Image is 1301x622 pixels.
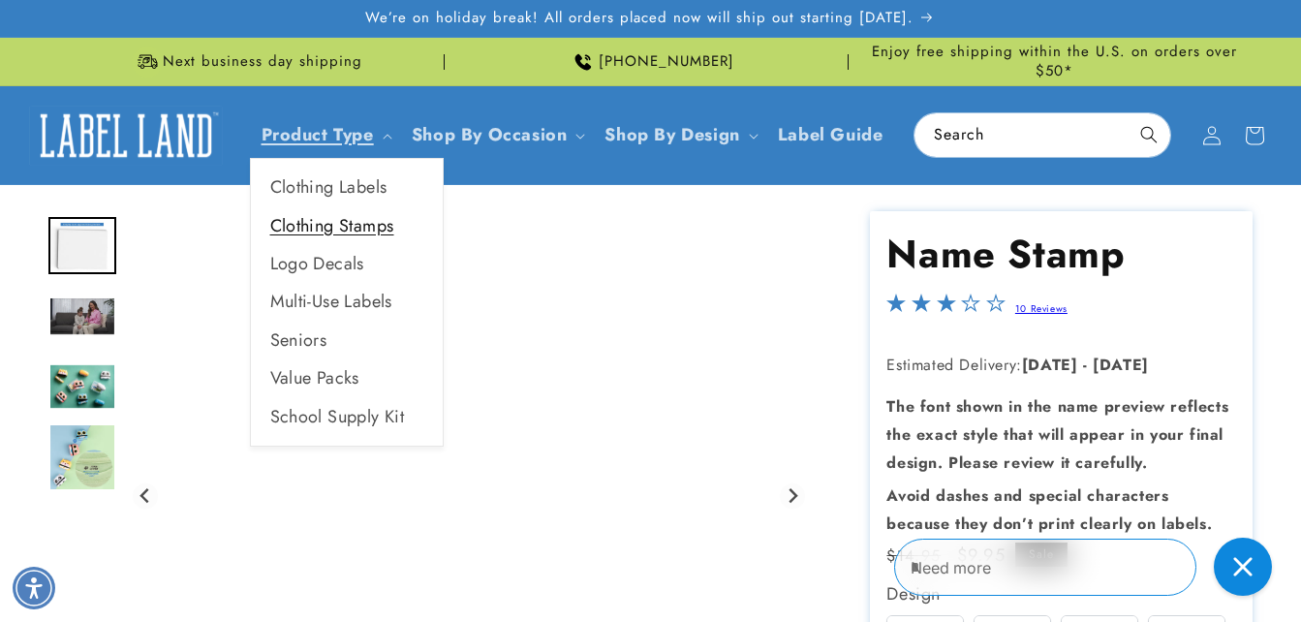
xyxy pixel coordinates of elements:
div: Go to slide 5 [48,423,116,491]
strong: The font shown in the name preview reflects the exact style that will appear in your final design... [886,395,1228,474]
a: Value Packs [251,359,443,397]
iframe: Gorgias Floating Chat [894,531,1282,603]
a: Shop By Design [604,122,739,147]
div: Go to slide 2 [48,211,116,279]
strong: Avoid dashes and special characters because they don’t print clearly on labels. [886,484,1212,535]
p: Estimated Delivery: [886,352,1235,380]
a: Label Guide [766,112,895,158]
summary: Shop By Occasion [400,112,594,158]
a: Clothing Labels [251,169,443,206]
a: School Supply Kit [251,398,443,436]
button: Next slide [780,483,806,510]
img: Label Land [29,106,223,166]
a: Seniors [251,322,443,359]
span: Next business day shipping [163,52,362,72]
s: $14.95 [886,544,941,568]
div: Announcement [856,38,1253,85]
span: We’re on holiday break! All orders placed now will ship out starting [DATE]. [365,9,914,28]
span: 3.1-star overall rating [886,298,1005,321]
span: Enjoy free shipping within the U.S. on orders over $50* [856,43,1253,80]
div: Announcement [48,38,445,85]
div: Go to slide 4 [48,353,116,420]
div: Design [886,578,1235,609]
div: Accessibility Menu [13,567,55,609]
a: Clothing Stamps [251,207,443,245]
summary: Shop By Design [593,112,765,158]
span: [PHONE_NUMBER] [599,52,734,72]
h1: Name Stamp [886,229,1235,279]
a: Multi-Use Labels [251,283,443,321]
span: Shop By Occasion [412,124,568,146]
img: null [48,423,116,491]
div: Announcement [452,38,849,85]
a: Product Type [262,122,374,147]
a: Label Land [22,98,231,172]
strong: [DATE] [1022,354,1078,376]
img: null [48,296,116,336]
strong: [DATE] [1093,354,1149,376]
strong: - [1083,354,1088,376]
summary: Product Type [250,112,400,158]
div: Go to slide 3 [48,282,116,350]
a: Logo Decals [251,245,443,283]
img: null [48,363,116,410]
span: Label Guide [778,124,883,146]
button: Previous slide [133,483,159,510]
img: Premium Stamp - Label Land [48,217,116,274]
a: 10 Reviews [1015,301,1068,316]
button: Search [1128,113,1170,156]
